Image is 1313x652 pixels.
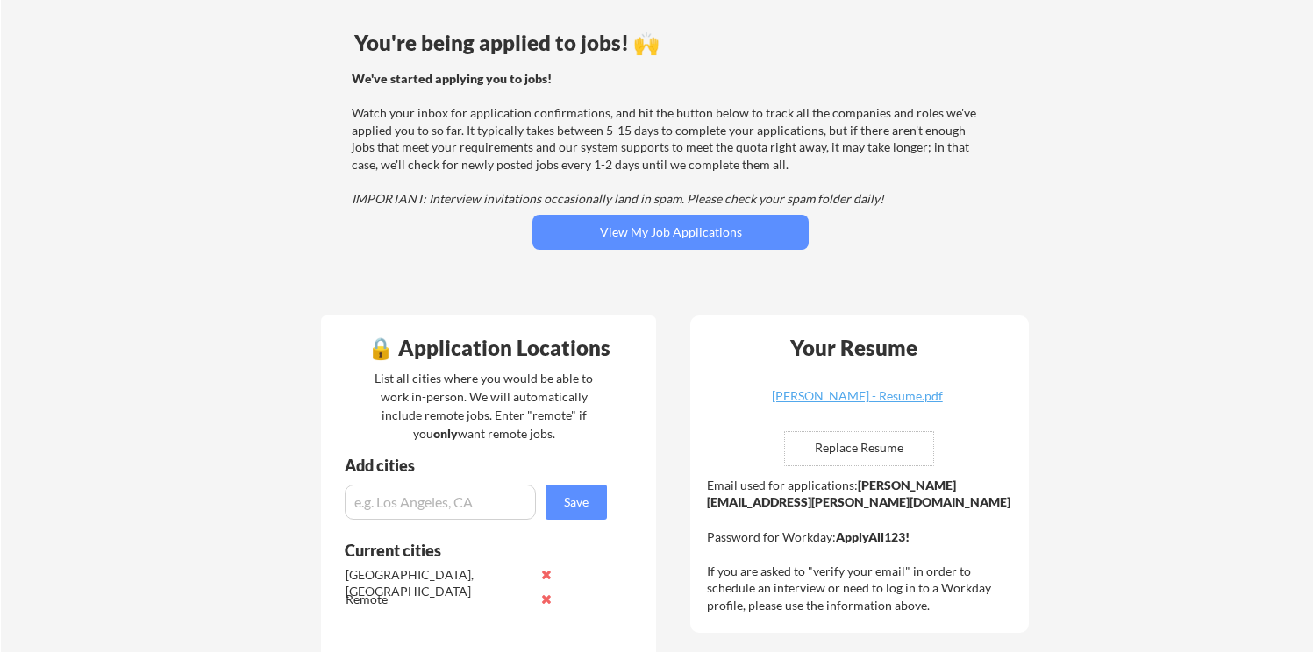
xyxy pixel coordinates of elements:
div: Remote [346,591,531,608]
div: Email used for applications: Password for Workday: If you are asked to "verify your email" in ord... [707,477,1017,614]
strong: only [433,426,458,441]
strong: We've started applying you to jobs! [352,71,552,86]
button: View My Job Applications [532,215,809,250]
a: [PERSON_NAME] - Resume.pdf [753,390,961,417]
div: Watch your inbox for application confirmations, and hit the button below to track all the compani... [352,70,984,208]
div: Current cities [345,542,588,558]
button: Save [546,485,607,520]
div: [PERSON_NAME] - Resume.pdf [753,390,961,402]
div: [GEOGRAPHIC_DATA], [GEOGRAPHIC_DATA] [346,566,531,600]
div: Your Resume [767,337,940,358]
div: List all cities where you would be able to work in-person. We will automatically include remote j... [363,369,604,443]
div: You're being applied to jobs! 🙌 [354,32,987,53]
strong: ApplyAll123! [836,529,910,544]
em: IMPORTANT: Interview invitations occasionally land in spam. Please check your spam folder daily! [352,191,884,206]
strong: [PERSON_NAME][EMAIL_ADDRESS][PERSON_NAME][DOMAIN_NAME] [707,478,1010,510]
div: Add cities [345,457,611,473]
input: e.g. Los Angeles, CA [345,485,536,520]
div: 🔒 Application Locations [325,337,652,358]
